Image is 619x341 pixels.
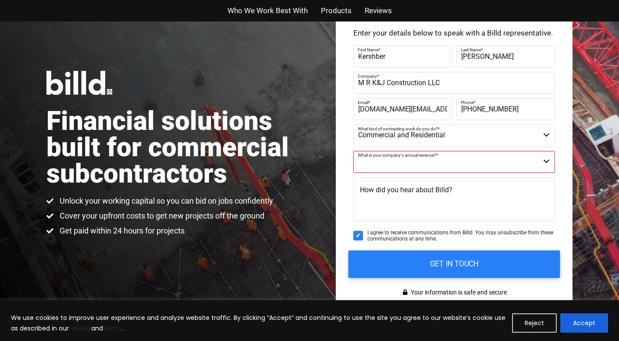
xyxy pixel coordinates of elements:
input: GET IN TOUCH [349,250,560,278]
a: Terms [103,324,123,333]
span: Phone [461,100,473,104]
span: Cover your upfront costs to get new projects off the ground [57,211,264,221]
a: Policies [69,324,91,333]
button: Reject [512,313,557,333]
button: Accept [560,313,608,333]
a: Products [321,4,352,17]
a: Reviews [365,4,392,17]
p: We use cookies to improve user experience and analyze website traffic. By clicking “Accept” and c... [11,312,505,334]
span: First Name [358,47,378,52]
span: I agree to receive communications from Billd. You may unsubscribe from these communications at an... [367,230,555,242]
span: Unlock your working capital so you can bid on jobs confidently [57,196,273,206]
span: Email [358,100,368,104]
span: Last Name [461,47,481,52]
input: I agree to receive communications from Billd. You may unsubscribe from these communications at an... [353,231,363,240]
h1: Financial solutions built for commercial subcontractors [46,108,309,187]
span: Get paid within 24 hours for projects [57,226,185,236]
p: Enter your details below to speak with a Billd representative. [353,29,555,37]
span: Your information is safe and secure [409,286,507,299]
span: How did you hear about Billd? [360,186,452,194]
span: Company [358,73,377,78]
a: Who We Work Best With [228,4,308,17]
